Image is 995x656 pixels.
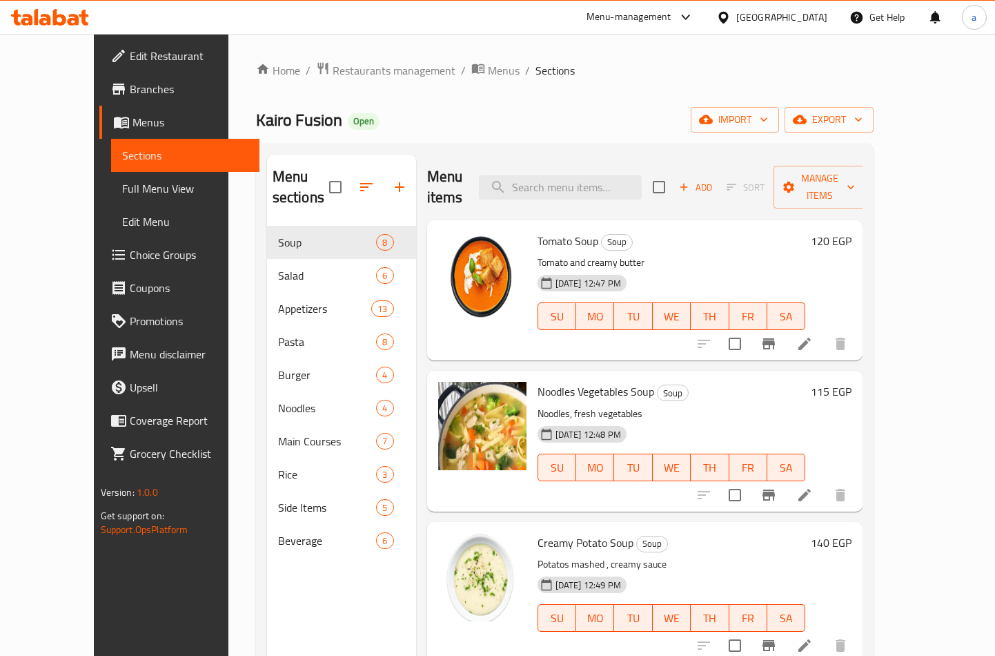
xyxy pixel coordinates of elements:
[718,177,774,198] span: Select section first
[348,113,380,130] div: Open
[461,62,466,79] li: /
[122,213,249,230] span: Edit Menu
[658,458,685,478] span: WE
[773,458,800,478] span: SA
[278,499,377,516] div: Side Items
[614,302,652,330] button: TU
[729,454,767,481] button: FR
[785,107,874,133] button: export
[267,524,416,557] div: Beverage6
[582,458,609,478] span: MO
[376,267,393,284] div: items
[377,468,393,481] span: 3
[767,302,805,330] button: SA
[377,534,393,548] span: 6
[479,175,642,200] input: search
[278,466,377,483] span: Rice
[796,637,813,654] a: Edit menu item
[132,114,249,131] span: Menus
[811,231,851,251] h6: 120 EGP
[99,271,260,305] a: Coupons
[111,172,260,205] a: Full Menu View
[99,437,260,470] a: Grocery Checklist
[256,62,300,79] a: Home
[550,428,627,441] span: [DATE] 12:48 PM
[376,532,393,549] div: items
[267,325,416,358] div: Pasta8
[278,300,372,317] span: Appetizers
[735,307,762,327] span: FR
[99,106,260,139] a: Menus
[535,62,575,79] span: Sections
[620,307,647,327] span: TU
[122,147,249,164] span: Sections
[587,9,671,26] div: Menu-management
[691,107,779,133] button: import
[438,231,526,320] img: Tomato Soup
[658,608,685,628] span: WE
[735,608,762,628] span: FR
[348,115,380,127] span: Open
[614,454,652,481] button: TU
[544,608,571,628] span: SU
[278,334,377,350] div: Pasta
[377,435,393,448] span: 7
[130,81,249,97] span: Branches
[278,433,377,450] span: Main Courses
[267,226,416,259] div: Soup8
[673,177,718,198] button: Add
[111,139,260,172] a: Sections
[525,62,530,79] li: /
[752,327,785,360] button: Branch-specific-item
[377,369,393,382] span: 4
[538,532,633,553] span: Creamy Potato Soup
[785,170,855,204] span: Manage items
[538,381,654,402] span: Noodles Vegetables Soup
[811,382,851,401] h6: 115 EGP
[278,532,377,549] span: Beverage
[544,307,571,327] span: SU
[438,382,526,470] img: Noodles Vegetables Soup
[696,307,723,327] span: TH
[620,608,647,628] span: TU
[696,458,723,478] span: TH
[376,400,393,416] div: items
[677,180,714,195] span: Add
[550,579,627,592] span: [DATE] 12:49 PM
[137,483,158,501] span: 1.0.0
[752,479,785,512] button: Branch-specific-item
[99,305,260,338] a: Promotions
[637,536,667,552] span: Soup
[99,338,260,371] a: Menu disclaimer
[811,533,851,552] h6: 140 EGP
[582,608,609,628] span: MO
[582,307,609,327] span: MO
[824,479,857,512] button: delete
[99,371,260,404] a: Upsell
[316,61,455,79] a: Restaurants management
[691,604,729,632] button: TH
[824,327,857,360] button: delete
[101,507,164,525] span: Get support on:
[321,173,350,202] span: Select all sections
[372,302,393,316] span: 13
[538,231,598,251] span: Tomato Soup
[267,458,416,491] div: Rice3
[767,604,805,632] button: SA
[278,267,377,284] span: Salad
[267,259,416,292] div: Salad6
[696,608,723,628] span: TH
[278,234,377,251] span: Soup
[376,433,393,450] div: items
[278,400,377,416] span: Noodles
[538,405,806,423] p: Noodles, fresh vegetables
[101,521,188,539] a: Support.OpsPlatform
[658,307,685,327] span: WE
[774,166,866,209] button: Manage items
[538,254,806,271] p: Tomato and creamy butter
[576,302,614,330] button: MO
[267,491,416,524] div: Side Items5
